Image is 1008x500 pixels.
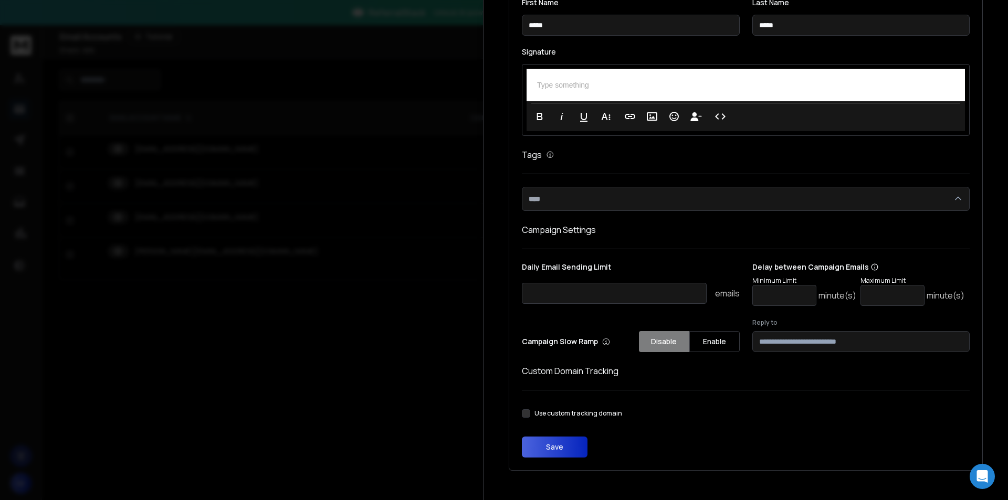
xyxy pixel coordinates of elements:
p: Minimum Limit [752,276,856,285]
button: More Text [596,106,616,127]
p: Maximum Limit [860,276,964,285]
button: Enable [689,331,740,352]
label: Reply to [752,318,970,327]
div: v 4.0.25 [29,17,51,25]
button: Underline (Ctrl+U) [574,106,594,127]
button: Emoticons [664,106,684,127]
button: Italic (Ctrl+I) [552,106,572,127]
p: minute(s) [818,289,856,302]
button: Disable [639,331,689,352]
img: website_grey.svg [17,27,25,36]
button: Bold (Ctrl+B) [530,106,550,127]
button: Code View [710,106,730,127]
p: Delay between Campaign Emails [752,262,964,272]
button: Insert Image (Ctrl+P) [642,106,662,127]
p: Campaign Slow Ramp [522,336,610,347]
h1: Tags [522,148,542,161]
button: Insert Link (Ctrl+K) [620,106,640,127]
img: logo_orange.svg [17,17,25,25]
img: tab_domain_overview_orange.svg [28,66,37,75]
p: Daily Email Sending Limit [522,262,740,276]
button: Save [522,437,587,458]
div: Keywords by Traffic [116,67,177,74]
h1: Custom Domain Tracking [522,365,970,377]
div: Open Intercom Messenger [970,464,995,489]
button: Insert Unsubscribe Link [686,106,706,127]
label: Use custom tracking domain [534,409,622,418]
label: Signature [522,48,970,56]
h1: Campaign Settings [522,224,970,236]
div: Domain: [URL] [27,27,75,36]
img: tab_keywords_by_traffic_grey.svg [104,66,113,75]
p: emails [715,287,740,300]
div: Domain Overview [40,67,94,74]
p: minute(s) [927,289,964,302]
